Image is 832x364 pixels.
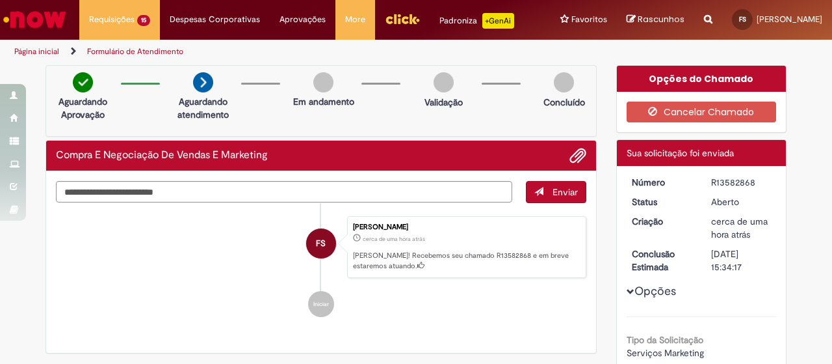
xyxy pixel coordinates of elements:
[89,13,135,26] span: Requisições
[622,247,702,273] dt: Conclusão Estimada
[363,235,425,243] span: cerca de uma hora atrás
[1,7,68,33] img: ServiceNow
[739,15,746,23] span: FS
[439,13,514,29] div: Padroniza
[353,251,579,271] p: [PERSON_NAME]! Recebemos seu chamado R13582868 e em breve estaremos atuando.
[353,223,579,231] div: [PERSON_NAME]
[571,13,607,26] span: Favoritos
[622,176,702,189] dt: Número
[711,216,768,240] span: cerca de uma hora atrás
[73,72,93,92] img: check-circle-green.png
[293,95,354,108] p: Em andamento
[552,186,578,198] span: Enviar
[279,13,326,26] span: Aprovações
[569,147,586,164] button: Adicionar anexos
[51,95,114,121] p: Aguardando Aprovação
[711,216,768,240] time: 30/09/2025 16:34:09
[56,150,268,161] h2: Compra E Negociação De Vendas E Marketing Histórico de tíquete
[316,228,326,259] span: FS
[193,72,213,92] img: arrow-next.png
[627,147,734,159] span: Sua solicitação foi enviada
[137,15,150,26] span: 15
[56,216,586,279] li: Filipe Nery Silva
[434,72,454,92] img: img-circle-grey.png
[526,181,586,203] button: Enviar
[622,215,702,228] dt: Criação
[170,13,260,26] span: Despesas Corporativas
[345,13,365,26] span: More
[56,181,512,203] textarea: Digite sua mensagem aqui...
[627,14,684,26] a: Rascunhos
[313,72,333,92] img: img-circle-grey.png
[627,102,777,122] button: Cancelar Chamado
[363,235,425,243] time: 30/09/2025 16:34:09
[385,9,420,29] img: click_logo_yellow_360x200.png
[627,334,703,346] b: Tipo da Solicitação
[87,46,183,57] a: Formulário de Atendimento
[638,13,684,25] span: Rascunhos
[617,66,786,92] div: Opções do Chamado
[711,247,772,273] div: [DATE] 15:34:17
[172,95,235,121] p: Aguardando atendimento
[757,14,822,25] span: [PERSON_NAME]
[56,203,586,331] ul: Histórico de tíquete
[627,347,704,359] span: Serviços Marketing
[482,13,514,29] p: +GenAi
[306,229,336,259] div: Filipe Nery Silva
[554,72,574,92] img: img-circle-grey.png
[14,46,59,57] a: Página inicial
[543,96,585,109] p: Concluído
[711,195,772,208] div: Aberto
[711,215,772,241] div: 30/09/2025 16:34:09
[711,176,772,189] div: R13582868
[622,195,702,208] dt: Status
[10,40,545,64] ul: Trilhas de página
[424,96,463,109] p: Validação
